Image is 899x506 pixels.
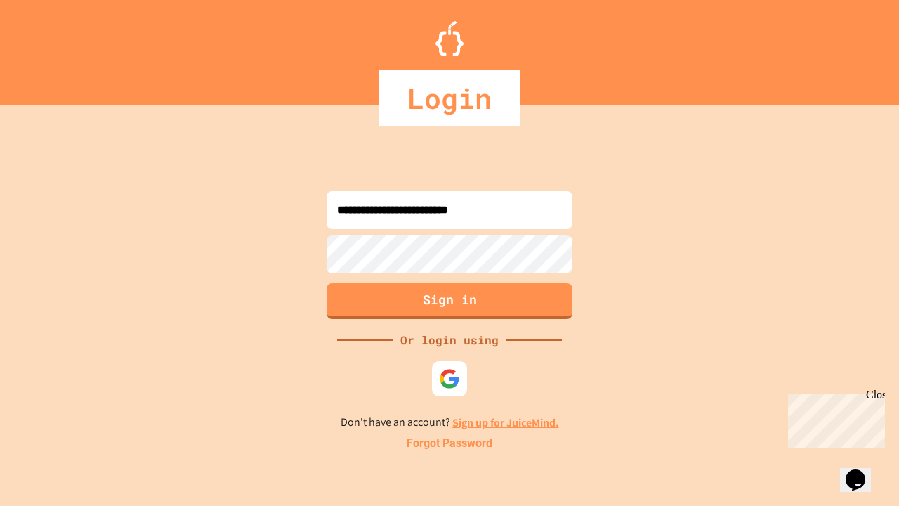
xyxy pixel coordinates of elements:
div: Chat with us now!Close [6,6,97,89]
div: Or login using [393,332,506,349]
iframe: chat widget [840,450,885,492]
a: Sign up for JuiceMind. [452,415,559,430]
button: Sign in [327,283,572,319]
iframe: chat widget [782,389,885,448]
a: Forgot Password [407,435,492,452]
img: Logo.svg [435,21,464,56]
div: Login [379,70,520,126]
img: google-icon.svg [439,368,460,389]
p: Don't have an account? [341,414,559,432]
